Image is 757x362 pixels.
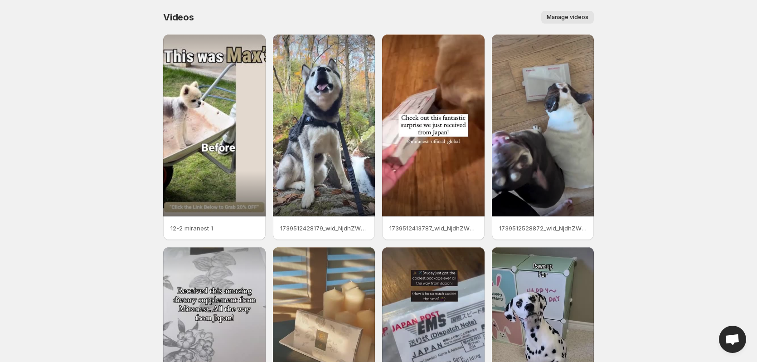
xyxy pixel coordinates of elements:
[280,224,368,233] p: 1739512428179_wid_NjdhZWRhNmMyMjQzZjEwMDNmODE2NTk0_h264cmobile
[389,224,477,233] p: 1739512413787_wid_NjdhZWRhNWRmZmY5YmIwMDY1YWFiZmYy_h264cmobile
[170,224,258,233] p: 12-2 miranest 1
[499,224,587,233] p: 1739512528872_wid_NjdhZWRhZDAwNzczOTMwMDNmZTE4NGZm_h264cmobile
[541,11,594,24] button: Manage videos
[547,14,588,21] span: Manage videos
[719,326,746,353] a: Open chat
[163,12,194,23] span: Videos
